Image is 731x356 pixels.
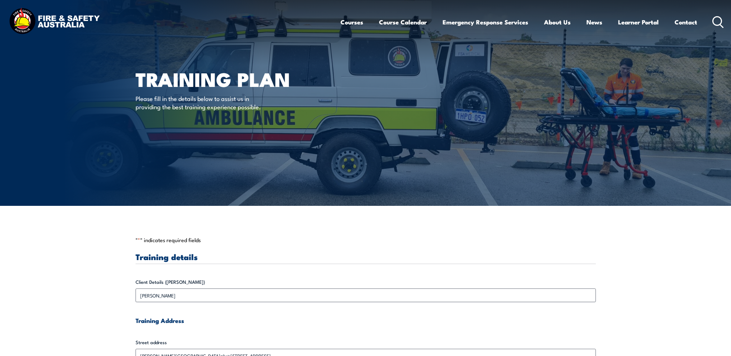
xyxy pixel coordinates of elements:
a: News [586,13,602,32]
a: Learner Portal [618,13,659,32]
a: Contact [675,13,697,32]
h4: Training Address [136,316,596,324]
a: Courses [341,13,363,32]
a: Course Calendar [379,13,427,32]
label: Street address [136,339,596,346]
h3: Training details [136,253,596,261]
p: " " indicates required fields [136,236,596,244]
p: Please fill in the details below to assist us in providing the best training experience possible. [136,94,267,111]
a: Emergency Response Services [443,13,528,32]
label: Client Details ([PERSON_NAME]) [136,278,596,286]
h1: Training plan [136,70,313,87]
a: About Us [544,13,571,32]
